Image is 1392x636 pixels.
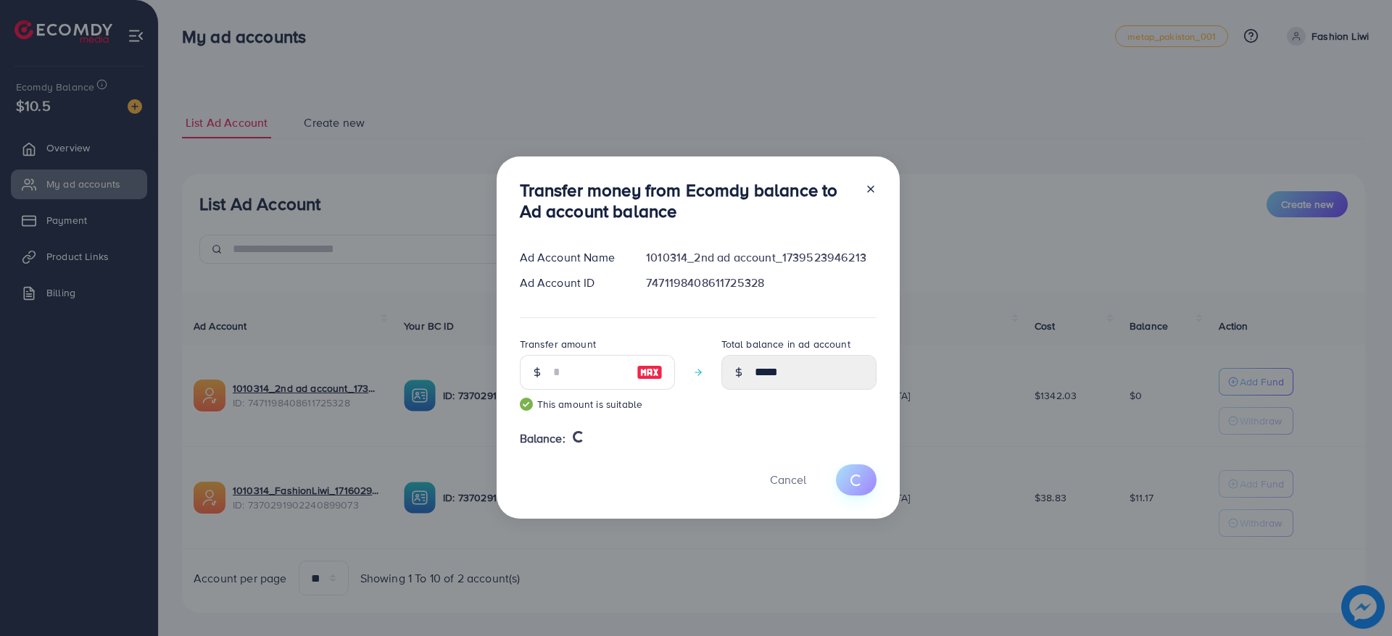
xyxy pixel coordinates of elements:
[637,364,663,381] img: image
[520,397,675,411] small: This amount is suitable
[520,398,533,411] img: guide
[508,249,635,266] div: Ad Account Name
[520,337,596,351] label: Transfer amount
[634,275,887,291] div: 7471198408611725328
[634,249,887,266] div: 1010314_2nd ad account_1739523946213
[721,337,850,351] label: Total balance in ad account
[752,464,824,495] button: Cancel
[520,180,853,222] h3: Transfer money from Ecomdy balance to Ad account balance
[520,430,565,447] span: Balance:
[770,472,806,488] span: Cancel
[508,275,635,291] div: Ad Account ID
